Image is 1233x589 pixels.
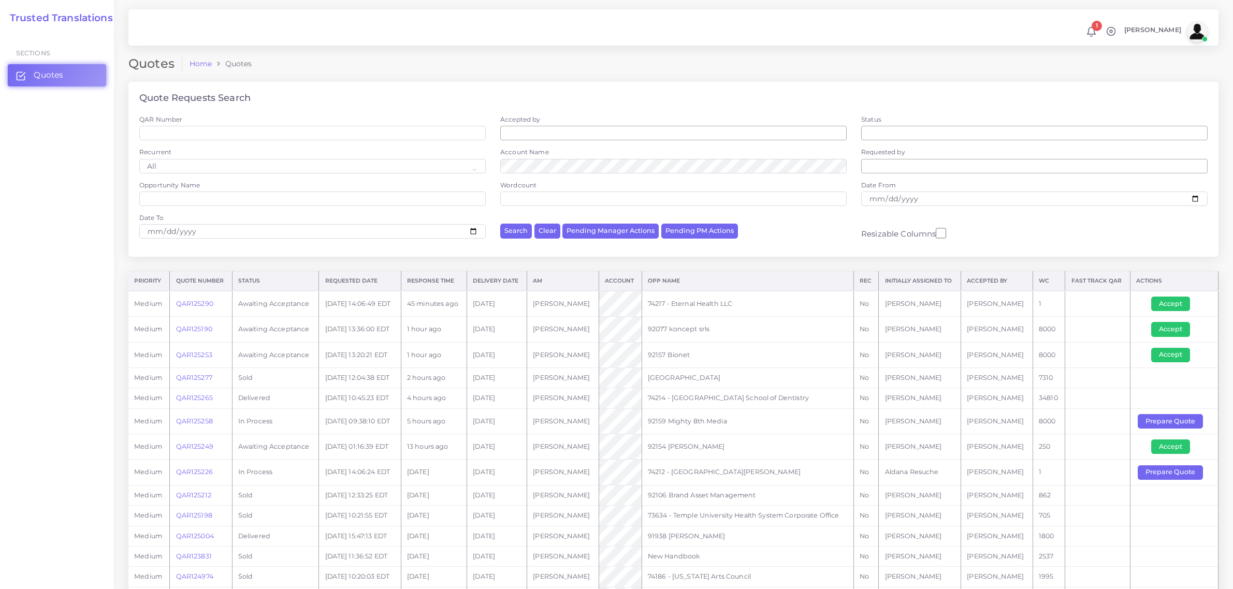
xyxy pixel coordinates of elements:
[961,388,1033,408] td: [PERSON_NAME]
[854,342,879,367] td: No
[527,388,599,408] td: [PERSON_NAME]
[500,224,532,239] button: Search
[467,460,527,485] td: [DATE]
[319,546,401,566] td: [DATE] 11:36:52 EDT
[134,443,162,450] span: medium
[562,224,659,239] button: Pending Manager Actions
[1033,567,1065,587] td: 1995
[642,367,854,388] td: [GEOGRAPHIC_DATA]
[232,567,319,587] td: Sold
[467,291,527,317] td: [DATE]
[176,572,213,580] a: QAR124974
[879,408,961,434] td: [PERSON_NAME]
[319,291,401,317] td: [DATE] 14:06:49 EDT
[8,64,106,86] a: Quotes
[936,227,946,240] input: Resizable Columns
[139,93,251,104] h4: Quote Requests Search
[661,224,738,239] button: Pending PM Actions
[176,468,213,476] a: QAR125226
[527,506,599,526] td: [PERSON_NAME]
[319,388,401,408] td: [DATE] 10:45:23 EDT
[854,408,879,434] td: No
[527,546,599,566] td: [PERSON_NAME]
[1138,465,1203,480] button: Prepare Quote
[961,460,1033,485] td: [PERSON_NAME]
[139,115,182,124] label: QAR Number
[401,485,467,505] td: [DATE]
[879,526,961,546] td: [PERSON_NAME]
[401,506,467,526] td: [DATE]
[500,181,536,189] label: Wordcount
[1138,414,1203,429] button: Prepare Quote
[961,272,1033,291] th: Accepted by
[879,317,961,342] td: [PERSON_NAME]
[3,12,113,24] a: Trusted Translations
[176,417,213,425] a: QAR125258
[527,485,599,505] td: [PERSON_NAME]
[319,342,401,367] td: [DATE] 13:20:21 EDT
[401,526,467,546] td: [DATE]
[854,506,879,526] td: No
[1124,27,1181,34] span: [PERSON_NAME]
[176,325,212,333] a: QAR125190
[854,526,879,546] td: No
[642,567,854,587] td: 74186 - [US_STATE] Arts Council
[961,434,1033,460] td: [PERSON_NAME]
[961,291,1033,317] td: [PERSON_NAME]
[1187,21,1208,42] img: avatar
[527,272,599,291] th: AM
[232,291,319,317] td: Awaiting Acceptance
[1151,350,1197,358] a: Accept
[527,408,599,434] td: [PERSON_NAME]
[854,434,879,460] td: No
[190,58,212,69] a: Home
[642,272,854,291] th: Opp Name
[961,526,1033,546] td: [PERSON_NAME]
[1151,325,1197,333] a: Accept
[527,567,599,587] td: [PERSON_NAME]
[861,115,881,124] label: Status
[232,367,319,388] td: Sold
[1033,460,1065,485] td: 1
[642,506,854,526] td: 73634 - Temple University Health System Corporate Office
[1033,272,1065,291] th: WC
[1033,434,1065,460] td: 250
[319,460,401,485] td: [DATE] 14:06:24 EDT
[176,394,213,402] a: QAR125265
[879,485,961,505] td: [PERSON_NAME]
[879,460,961,485] td: Aldana Resuche
[467,506,527,526] td: [DATE]
[176,532,214,540] a: QAR125004
[1033,317,1065,342] td: 8000
[467,272,527,291] th: Delivery Date
[319,526,401,546] td: [DATE] 15:47:13 EDT
[500,115,541,124] label: Accepted by
[961,317,1033,342] td: [PERSON_NAME]
[879,272,961,291] th: Initially Assigned to
[1151,299,1197,307] a: Accept
[879,434,961,460] td: [PERSON_NAME]
[1151,439,1190,454] button: Accept
[319,367,401,388] td: [DATE] 12:04:38 EDT
[1033,526,1065,546] td: 1800
[467,317,527,342] td: [DATE]
[232,546,319,566] td: Sold
[401,567,467,587] td: [DATE]
[1033,342,1065,367] td: 8000
[961,546,1033,566] td: [PERSON_NAME]
[319,317,401,342] td: [DATE] 13:36:00 EDT
[467,434,527,460] td: [DATE]
[176,374,212,381] a: QAR125277
[599,272,642,291] th: Account
[879,388,961,408] td: [PERSON_NAME]
[1138,468,1210,476] a: Prepare Quote
[134,491,162,499] span: medium
[319,408,401,434] td: [DATE] 09:38:10 EDT
[401,317,467,342] td: 1 hour ago
[232,317,319,342] td: Awaiting Acceptance
[401,388,467,408] td: 4 hours ago
[401,434,467,460] td: 13 hours ago
[319,485,401,505] td: [DATE] 12:33:25 EDT
[134,511,162,519] span: medium
[467,342,527,367] td: [DATE]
